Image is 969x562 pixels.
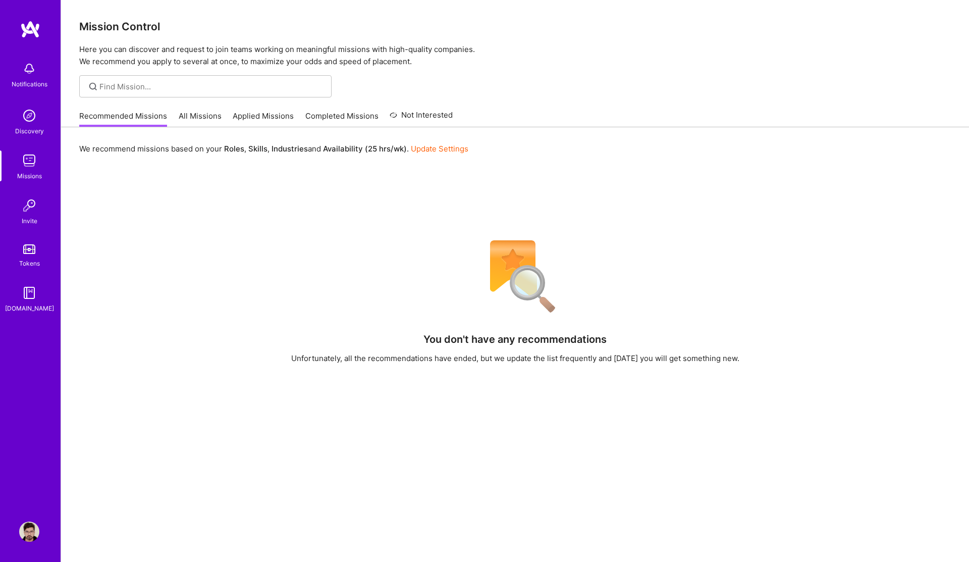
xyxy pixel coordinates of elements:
img: No Results [472,234,558,320]
img: guide book [19,283,39,303]
i: icon SearchGrey [87,81,99,92]
img: User Avatar [19,522,39,542]
b: Industries [272,144,308,154]
b: Skills [248,144,267,154]
p: We recommend missions based on your , , and . [79,143,468,154]
div: Discovery [15,126,44,136]
img: Invite [19,195,39,216]
img: tokens [23,244,35,254]
img: bell [19,59,39,79]
h4: You don't have any recommendations [423,333,607,345]
p: Here you can discover and request to join teams working on meaningful missions with high-quality ... [79,43,951,68]
img: logo [20,20,40,38]
div: Notifications [12,79,47,89]
a: Completed Missions [305,111,379,127]
b: Availability (25 hrs/wk) [323,144,407,154]
a: Applied Missions [233,111,294,127]
h3: Mission Control [79,20,951,33]
div: [DOMAIN_NAME] [5,303,54,314]
input: Find Mission... [99,81,324,92]
a: Update Settings [411,144,468,154]
a: Not Interested [390,109,453,127]
a: Recommended Missions [79,111,167,127]
div: Tokens [19,258,40,269]
div: Missions [17,171,42,181]
a: All Missions [179,111,222,127]
img: teamwork [19,150,39,171]
div: Unfortunately, all the recommendations have ended, but we update the list frequently and [DATE] y... [291,353,739,364]
div: Invite [22,216,37,226]
b: Roles [224,144,244,154]
img: discovery [19,106,39,126]
a: User Avatar [17,522,42,542]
